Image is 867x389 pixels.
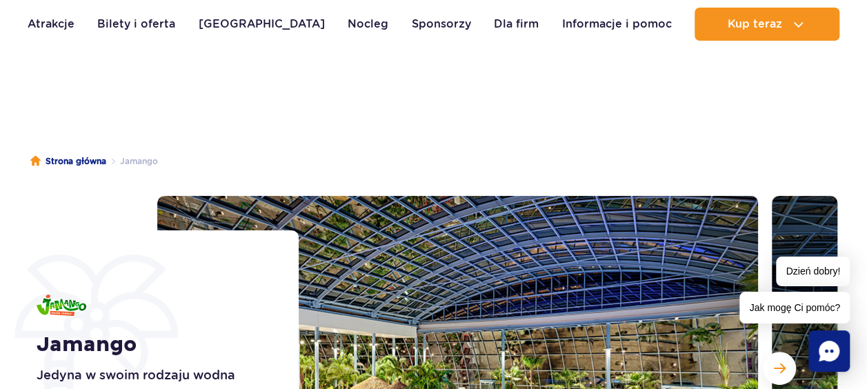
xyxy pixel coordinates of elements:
span: Dzień dobry! [776,257,850,286]
a: Atrakcje [28,8,74,41]
a: Strona główna [30,154,106,168]
h1: Jamango [37,332,268,357]
li: Jamango [106,154,158,168]
a: Informacje i pomoc [562,8,672,41]
button: Kup teraz [695,8,839,41]
span: Kup teraz [727,18,781,30]
a: [GEOGRAPHIC_DATA] [199,8,325,41]
a: Bilety i oferta [97,8,175,41]
div: Chat [808,330,850,372]
a: Sponsorzy [412,8,471,41]
span: Jak mogę Ci pomóc? [739,292,850,323]
button: Następny slajd [763,352,796,385]
a: Dla firm [494,8,539,41]
img: Jamango [37,295,86,316]
a: Nocleg [348,8,388,41]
